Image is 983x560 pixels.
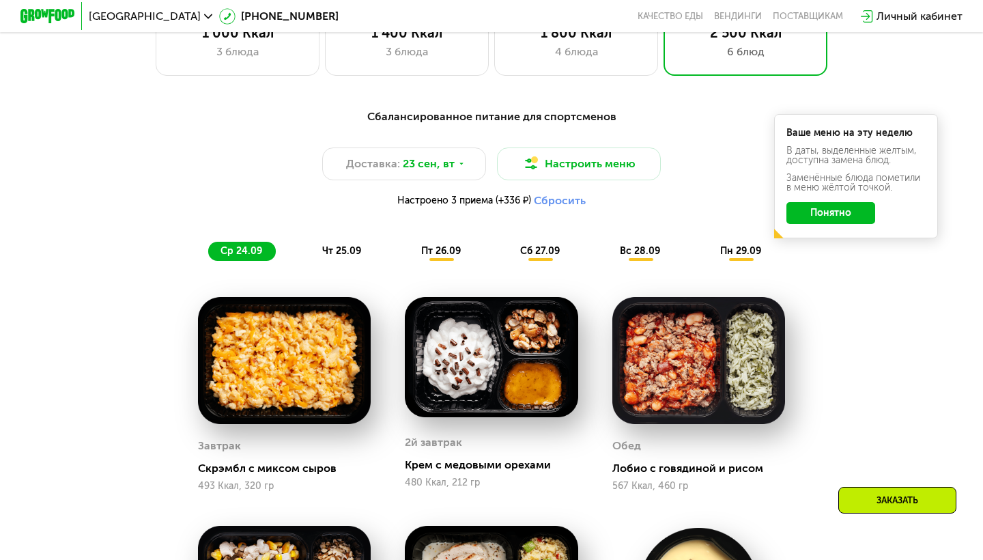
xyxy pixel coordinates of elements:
span: [GEOGRAPHIC_DATA] [89,11,201,22]
div: Личный кабинет [877,8,963,25]
span: 23 сен, вт [403,156,455,172]
span: пн 29.09 [720,245,761,257]
a: Качество еды [638,11,703,22]
div: поставщикам [773,11,843,22]
a: Вендинги [714,11,762,22]
div: 4 блюда [509,44,644,60]
div: Скрэмбл с миксом сыров [198,462,382,475]
span: сб 27.09 [520,245,560,257]
div: Лобио с говядиной и рисом [612,462,796,475]
div: 1 800 Ккал [509,25,644,41]
div: Ваше меню на эту неделю [786,128,926,138]
a: [PHONE_NUMBER] [219,8,339,25]
div: 2й завтрак [405,432,462,453]
div: 480 Ккал, 212 гр [405,477,578,488]
span: пт 26.09 [421,245,461,257]
div: Заменённые блюда пометили в меню жёлтой точкой. [786,173,926,193]
button: Понятно [786,202,875,224]
div: Сбалансированное питание для спортсменов [87,109,896,126]
span: вс 28.09 [620,245,660,257]
div: 6 блюд [678,44,813,60]
div: Заказать [838,487,956,514]
div: 3 блюда [170,44,305,60]
button: Сбросить [534,194,586,208]
div: 1 000 Ккал [170,25,305,41]
span: ср 24.09 [220,245,262,257]
span: Настроено 3 приема (+336 ₽) [397,196,531,206]
div: 567 Ккал, 460 гр [612,481,785,492]
div: В даты, выделенные желтым, доступна замена блюд. [786,146,926,165]
div: 3 блюда [339,44,474,60]
span: Доставка: [346,156,400,172]
span: чт 25.09 [322,245,361,257]
div: 2 500 Ккал [678,25,813,41]
div: 493 Ккал, 320 гр [198,481,371,492]
div: Крем с медовыми орехами [405,458,588,472]
div: 1 400 Ккал [339,25,474,41]
div: Обед [612,436,641,456]
button: Настроить меню [497,148,661,180]
div: Завтрак [198,436,241,456]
